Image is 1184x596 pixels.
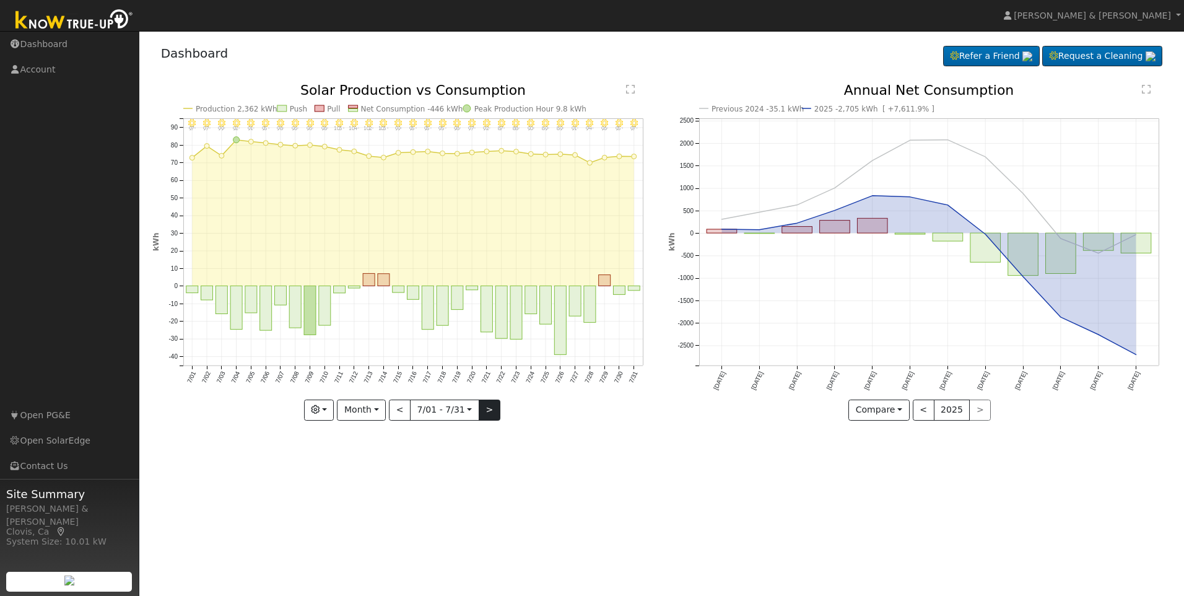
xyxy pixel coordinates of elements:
text: 7/13 [362,370,373,385]
text: Push [289,105,307,113]
i: 7/09 - Clear [306,119,313,126]
p: 88° [510,127,522,131]
rect: onclick="" [510,286,522,340]
p: 89° [539,127,551,131]
i: 7/16 - Clear [409,119,417,126]
circle: onclick="" [946,203,951,208]
text: 7/23 [510,370,521,385]
i: 7/12 - Clear [350,119,358,126]
text: 7/16 [407,370,418,385]
circle: onclick="" [411,150,416,155]
a: Dashboard [161,46,229,61]
i: 7/11 - Clear [336,119,343,126]
text: [DATE] [788,370,802,391]
circle: onclick="" [1021,274,1025,279]
rect: onclick="" [259,286,271,331]
p: 102° [363,127,375,131]
circle: onclick="" [587,160,592,165]
circle: onclick="" [983,232,988,237]
text: 2025 -2,705 kWh [ +7,611.9% ] [814,105,934,113]
circle: onclick="" [757,227,762,232]
text: 7/01 [186,370,197,385]
rect: onclick="" [186,286,198,293]
i: 7/19 - Clear [453,119,461,126]
rect: onclick="" [858,219,888,234]
text: 7/12 [347,370,359,385]
i: 7/30 - Clear [616,119,623,126]
i: 7/04 - Clear [232,119,240,126]
text: [DATE] [976,370,990,391]
circle: onclick="" [794,203,799,208]
text: 7/10 [318,370,329,385]
div: System Size: 10.01 kW [6,535,133,548]
text: 7/25 [539,370,551,385]
rect: onclick="" [599,275,611,286]
circle: onclick="" [832,208,837,213]
text: -500 [681,252,694,259]
i: 7/01 - Clear [188,119,196,126]
rect: onclick="" [970,233,1001,262]
p: 96° [289,127,301,131]
p: 95° [259,127,271,131]
text: 7/17 [421,370,432,385]
circle: onclick="" [1096,332,1101,337]
rect: onclick="" [525,286,537,314]
img: retrieve [64,576,74,585]
span: Site Summary [6,486,133,502]
text: kWh [668,233,676,252]
text: -2000 [677,320,694,326]
circle: onclick="" [233,137,239,143]
text: 500 [683,208,694,214]
i: 7/03 - Clear [217,119,225,126]
button: < [913,400,934,421]
circle: onclick="" [366,154,371,159]
p: 103° [333,127,345,131]
text: [DATE] [1127,370,1141,391]
text: -1500 [677,297,694,304]
button: < [389,400,411,421]
rect: onclick="" [304,286,316,335]
text: Net Consumption -446 kWh [360,105,463,113]
button: > [479,400,500,421]
i: 7/29 - Clear [601,119,608,126]
text: 10 [170,265,178,272]
circle: onclick="" [455,151,459,156]
rect: onclick="" [820,221,850,234]
i: 7/10 - Clear [321,119,328,126]
p: 95° [407,127,419,131]
p: 104° [348,127,360,131]
text: 2500 [680,118,694,125]
text: 7/02 [200,370,211,385]
circle: onclick="" [572,152,577,157]
rect: onclick="" [613,286,625,295]
rect: onclick="" [895,233,925,234]
circle: onclick="" [908,195,913,199]
text: 40 [170,213,178,219]
rect: onclick="" [628,286,640,291]
p: 95° [613,127,625,131]
text: [DATE] [750,370,764,391]
circle: onclick="" [513,149,518,154]
p: 87° [495,127,507,131]
p: 103° [378,127,390,131]
text: 7/24 [525,370,536,385]
rect: onclick="" [422,286,433,330]
circle: onclick="" [558,152,563,157]
circle: onclick="" [1134,353,1139,357]
span: [PERSON_NAME] & [PERSON_NAME] [1014,11,1171,20]
text: [DATE] [1014,370,1028,391]
text: [DATE] [825,370,840,391]
p: 96° [304,127,316,131]
text: -20 [168,318,178,325]
text: kWh [152,233,160,252]
circle: onclick="" [602,156,607,160]
rect: onclick="" [495,286,507,339]
text: [DATE] [1089,370,1103,391]
circle: onclick="" [1058,315,1063,320]
text: [DATE] [1051,370,1066,391]
text: [DATE] [900,370,915,391]
rect: onclick="" [437,286,448,326]
text: Solar Production vs Consumption [300,82,526,98]
p: 98° [451,127,463,131]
